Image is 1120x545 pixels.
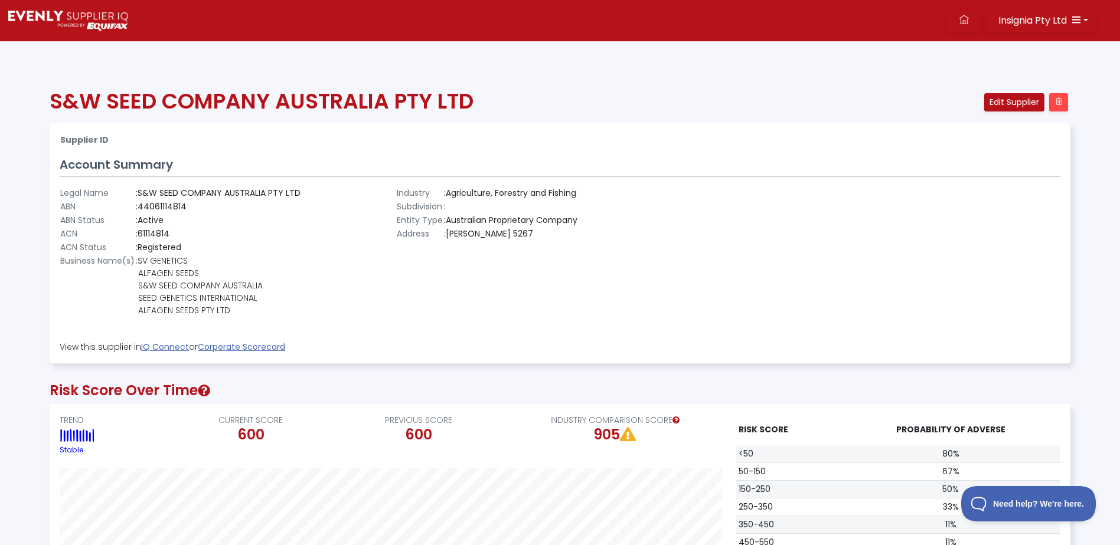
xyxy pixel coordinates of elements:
[443,227,578,241] td: [PERSON_NAME] 5267
[136,255,138,267] span: :
[136,280,301,292] li: S&W SEED COMPANY AUSTRALIA
[60,241,135,254] td: ACN Status
[60,445,84,455] small: Stable
[841,498,1060,516] td: 33%
[841,462,1060,480] td: 67%
[136,214,138,226] span: :
[508,426,722,444] div: 905
[136,187,138,199] span: :
[396,200,443,214] td: Subdivision
[60,214,135,227] td: ABN Status
[60,133,722,147] th: Supplier ID
[135,227,301,241] td: 61114814
[60,186,135,200] td: Legal Name
[444,228,446,239] span: :
[136,201,138,212] span: :
[443,214,578,227] td: Australian Proprietary Company
[136,241,138,253] span: :
[339,426,498,444] h2: 600
[396,227,443,241] td: Address
[444,201,446,212] span: :
[135,186,301,200] td: S&W SEED COMPANY AUSTRALIA PTY LTD
[60,428,94,442] img: stable.75ddb8f0.svg
[198,341,285,353] a: Corporate Scorecard
[396,214,443,227] td: Entity Type
[998,14,1067,27] span: Insignia Pty Ltd
[136,304,301,317] li: ALFAGEN SEEDS PTY LTD
[444,214,446,226] span: :
[60,254,135,327] td: Business Name(s)
[444,187,446,199] span: :
[136,292,301,304] li: SEED GENETICS INTERNATIONAL
[736,480,841,498] td: 150-250
[961,486,1096,521] iframe: Toggle Customer Support
[984,93,1044,111] button: Edit Supplier
[986,9,1096,32] button: Insignia Pty Ltd
[736,498,841,516] td: 250-350
[443,186,578,200] td: Agriculture, Forestry and Fishing
[136,267,301,280] li: ALFAGEN SEEDS
[339,414,498,426] p: PREVIOUS SCORE
[841,414,1060,445] th: PROBABILITY OF ADVERSE
[841,516,1060,533] td: 11%
[736,414,841,445] th: RISK SCORE
[135,214,301,227] td: Active
[841,445,1060,463] td: 80%
[841,480,1060,498] td: 50%
[60,414,162,426] p: TREND
[736,516,841,533] td: 350-450
[135,241,301,254] td: Registered
[135,200,301,214] td: 44061114814
[136,255,301,267] li: SV GENETICS
[172,414,330,426] p: CURRENT SCORE
[50,382,1070,399] h2: Risk Score Over Time
[141,341,189,353] a: IQ Connect
[136,228,138,239] span: :
[50,86,474,116] span: S&W SEED COMPANY AUSTRALIA PTY LTD
[60,227,135,241] td: ACN
[172,426,330,444] h2: 600
[396,186,443,200] td: Industry
[736,462,841,480] td: 50-150
[60,157,1060,172] h3: Account Summary
[8,11,128,31] img: Supply Predict
[508,414,722,426] p: INDUSTRY COMPARISON SCORE
[60,200,135,214] td: ABN
[736,445,841,463] td: <50
[60,341,1060,353] p: View this supplier in or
